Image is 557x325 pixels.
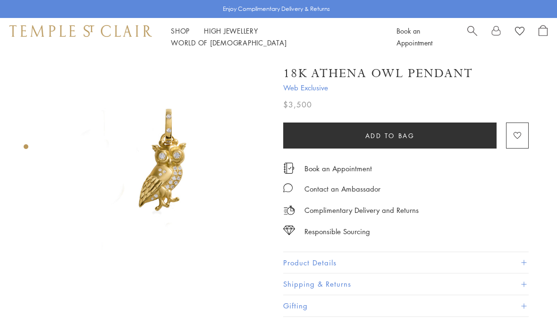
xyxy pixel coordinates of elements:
p: Enjoy Complimentary Delivery & Returns [223,4,330,14]
div: Responsible Sourcing [304,226,370,237]
img: MessageIcon-01_2.svg [283,183,293,193]
a: Open Shopping Bag [539,25,548,49]
span: Add to bag [365,131,415,141]
a: Search [467,25,477,49]
p: Complimentary Delivery and Returns [304,204,419,216]
img: Temple St. Clair [9,25,152,36]
a: Book an Appointment [304,163,372,174]
a: ShopShop [171,26,190,35]
a: World of [DEMOGRAPHIC_DATA]World of [DEMOGRAPHIC_DATA] [171,38,287,47]
button: Shipping & Returns [283,273,529,295]
span: Web Exclusive [283,82,529,94]
div: Product gallery navigation [24,142,28,157]
img: icon_appointment.svg [283,163,295,174]
nav: Main navigation [171,25,375,49]
div: Contact an Ambassador [304,183,380,195]
button: Product Details [283,252,529,273]
a: High JewelleryHigh Jewellery [204,26,258,35]
button: Gifting [283,295,529,316]
button: Add to bag [283,123,497,149]
img: icon_delivery.svg [283,204,295,216]
img: icon_sourcing.svg [283,226,295,235]
a: View Wishlist [515,25,524,39]
img: 18K Athena Owl Pendant [61,56,269,264]
a: Book an Appointment [397,26,432,47]
h1: 18K Athena Owl Pendant [283,65,473,82]
span: $3,500 [283,98,312,111]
